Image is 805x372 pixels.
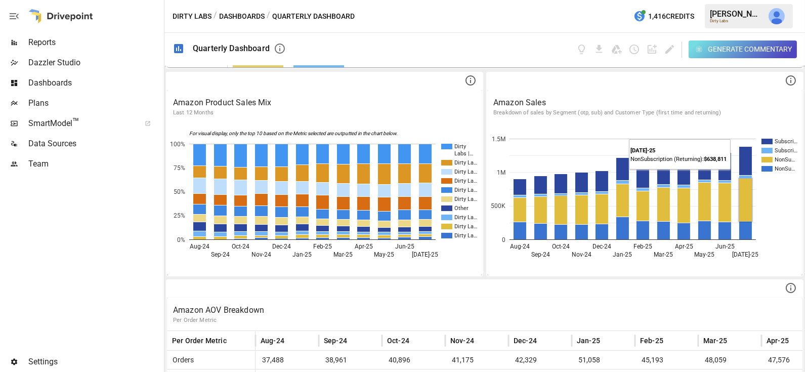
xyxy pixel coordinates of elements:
button: Sort [790,334,804,348]
text: 500K [491,202,505,210]
text: NonSu… [775,166,795,172]
button: Dirty Labs [173,10,211,23]
text: 50% [174,188,186,195]
span: Nov-24 [450,336,474,346]
text: NonSu… [775,156,795,163]
button: Sort [601,334,615,348]
text: Jan-25 [613,251,632,258]
button: Schedule dashboard [628,44,640,55]
span: 37,488 [261,351,285,369]
text: Aug-24 [510,243,530,250]
text: Feb-25 [313,243,332,250]
span: ™ [72,116,79,129]
div: / [267,10,270,23]
span: Mar-25 [703,336,727,346]
button: Sort [728,334,742,348]
span: Dec-24 [514,336,537,346]
text: Feb-25 [633,243,652,250]
text: May-25 [374,251,394,258]
button: Dashboards [219,10,265,23]
img: Julie Wilton [769,8,785,24]
text: May-25 [694,251,714,258]
span: Per Order Metric [172,336,227,346]
text: Nov-24 [251,251,271,258]
text: 1M [497,169,505,176]
p: Amazon AOV Breakdown [173,304,796,316]
button: Sort [538,334,552,348]
button: Sort [664,334,679,348]
span: Jan-25 [577,336,600,346]
button: Sort [475,334,489,348]
text: Sep-24 [211,251,230,258]
text: Dirty La… [454,187,477,193]
text: Jan-25 [292,251,312,258]
span: 45,193 [640,351,665,369]
span: Feb-25 [640,336,663,346]
text: Subscri… [775,147,797,154]
p: Per Order Metric [173,316,796,324]
div: [PERSON_NAME] [710,9,762,19]
span: Sep-24 [324,336,347,346]
span: Oct-24 [387,336,409,346]
button: Download dashboard [594,44,605,55]
text: Mar-25 [654,251,673,258]
button: View documentation [576,44,587,55]
button: Generate Commentary [689,40,797,58]
button: Edit dashboard [664,44,675,55]
span: Settings [28,356,162,368]
div: Generate Commentary [708,43,792,56]
text: Mar-25 [333,251,353,258]
span: Dazzler Studio [28,57,162,69]
p: Last 12 Months [173,109,476,117]
span: Reports [28,36,162,49]
text: Nov-24 [572,251,591,258]
text: Apr-25 [355,243,373,250]
svg: A chart. [487,123,803,275]
text: Dirty La… [454,178,477,184]
p: Breakdown of sales by Segment (otp, sub) and Customer Type (first time and returning) [493,109,796,117]
div: Quarterly Dashboard [193,44,270,53]
svg: A chart. [167,123,483,275]
text: Dec-24 [592,243,611,250]
div: Dirty Labs [710,19,762,23]
p: Amazon Product Sales Mix [173,97,476,109]
text: Dirty La… [454,196,477,202]
button: 1,416Credits [629,7,698,26]
span: Orders [168,356,194,364]
button: Sort [410,334,425,348]
text: Dirty La… [454,223,477,230]
text: For visual display, only the top 10 based on the Metric selected are outputted in the chart below. [189,131,398,137]
button: Save as Google Doc [611,44,622,55]
text: Dec-24 [272,243,291,250]
text: Oct-24 [232,243,249,250]
span: Team [28,158,162,170]
button: Sort [348,334,362,348]
text: 0% [178,236,186,243]
button: Sort [228,334,242,348]
div: / [214,10,217,23]
p: Amazon Sales [493,97,796,109]
button: Julie Wilton [762,2,791,30]
text: Labs |… [454,150,473,157]
text: Dirty La… [454,232,477,239]
span: Apr-25 [767,336,789,346]
span: Data Sources [28,138,162,150]
span: 42,329 [514,351,538,369]
text: Apr-25 [675,243,693,250]
text: [DATE]-25 [412,251,438,258]
span: 47,576 [767,351,791,369]
span: 48,059 [703,351,728,369]
button: Sort [285,334,300,348]
text: Other [454,205,469,212]
text: 25% [174,212,186,219]
text: 0 [502,236,505,243]
span: Plans [28,97,162,109]
text: [DATE]-25 [732,251,758,258]
text: 100% [171,141,186,148]
text: Subscri… [775,138,797,145]
text: 1.5M [492,136,505,143]
span: 1,416 Credits [648,10,694,23]
text: Dirty [454,143,467,150]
